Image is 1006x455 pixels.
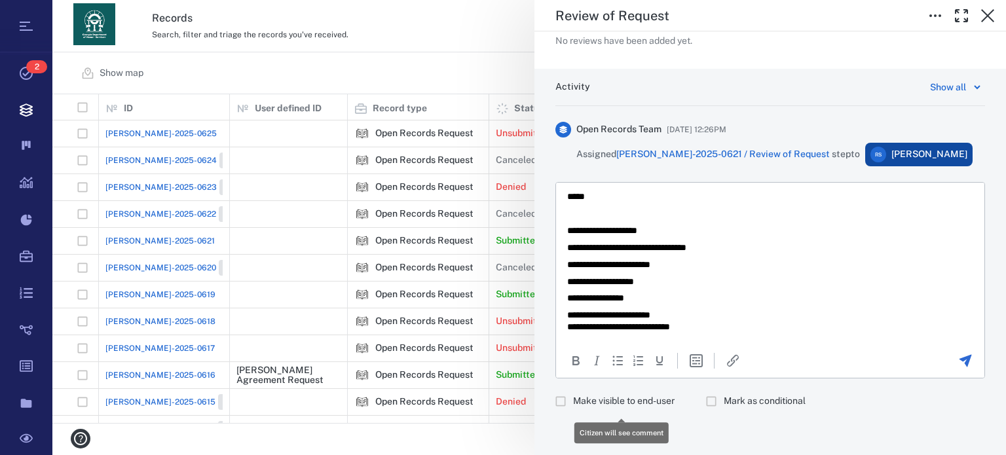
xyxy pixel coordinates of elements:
[616,149,830,159] a: [PERSON_NAME]-2025-0621 / Review of Request
[688,353,704,369] button: Insert template
[555,81,590,94] h6: Activity
[556,183,984,342] iframe: Rich Text Area
[930,79,966,95] div: Show all
[891,148,967,161] span: [PERSON_NAME]
[574,422,669,443] div: Citizen will see comment
[975,3,1001,29] button: Close
[29,9,56,21] span: Help
[922,3,948,29] button: Toggle to Edit Boxes
[631,353,646,369] div: Numbered list
[576,123,661,136] span: Open Records Team
[589,353,605,369] button: Italic
[610,353,625,369] div: Bullet list
[725,353,741,369] button: Insert/edit link
[568,353,584,369] button: Bold
[26,60,47,73] span: 2
[724,395,806,408] span: Mark as conditional
[10,10,418,323] body: Rich Text Area. Press ALT-0 for help.
[958,353,973,369] button: Send the comment
[706,389,816,414] div: Comment will be marked as non-final decision
[667,122,726,137] span: [DATE] 12:26PM
[555,8,669,24] h5: Review of Request
[652,353,667,369] button: Underline
[870,147,886,162] div: R S
[555,35,692,48] p: No reviews have been added yet.
[576,148,860,161] span: Assigned step to
[573,395,675,408] span: Make visible to end-user
[555,389,685,414] div: Citizen will see comment
[948,3,975,29] button: Toggle Fullscreen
